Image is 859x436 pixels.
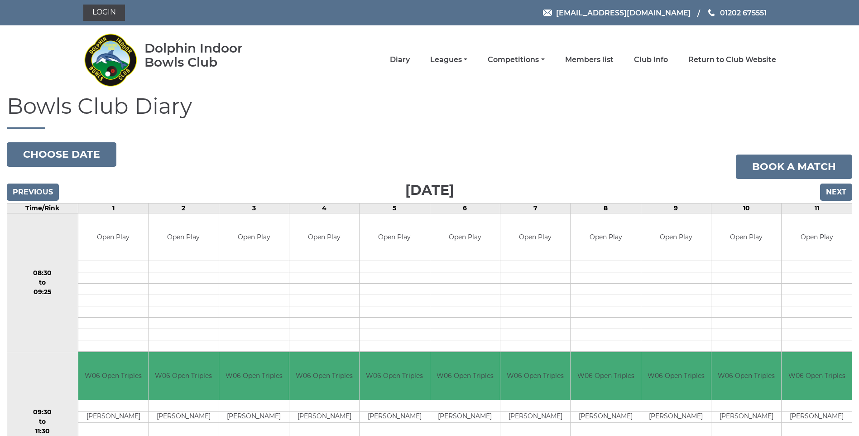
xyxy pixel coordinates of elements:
td: 3 [219,203,289,213]
a: Club Info [634,55,668,65]
a: Members list [565,55,614,65]
a: Return to Club Website [688,55,776,65]
td: [PERSON_NAME] [500,411,570,422]
td: [PERSON_NAME] [571,411,640,422]
td: 5 [360,203,430,213]
td: 10 [711,203,782,213]
input: Previous [7,184,59,201]
a: Leagues [430,55,467,65]
td: 2 [149,203,219,213]
input: Next [820,184,852,201]
td: Open Play [711,213,781,261]
td: Open Play [360,213,429,261]
td: Open Play [149,213,218,261]
td: W06 Open Triples [78,352,148,400]
td: [PERSON_NAME] [782,411,852,422]
div: Dolphin Indoor Bowls Club [144,41,272,69]
td: 1 [78,203,148,213]
td: W06 Open Triples [219,352,289,400]
td: 8 [571,203,641,213]
td: 08:30 to 09:25 [7,213,78,352]
span: 01202 675551 [720,8,767,17]
td: 9 [641,203,711,213]
td: Open Play [500,213,570,261]
img: Phone us [708,9,715,16]
td: Open Play [641,213,711,261]
td: W06 Open Triples [289,352,359,400]
td: [PERSON_NAME] [289,411,359,422]
td: [PERSON_NAME] [360,411,429,422]
td: 4 [289,203,359,213]
a: Competitions [488,55,544,65]
td: W06 Open Triples [571,352,640,400]
img: Dolphin Indoor Bowls Club [83,28,138,92]
a: Diary [390,55,410,65]
td: W06 Open Triples [641,352,711,400]
span: [EMAIL_ADDRESS][DOMAIN_NAME] [556,8,691,17]
td: [PERSON_NAME] [430,411,500,422]
img: Email [543,10,552,16]
td: W06 Open Triples [149,352,218,400]
a: Email [EMAIL_ADDRESS][DOMAIN_NAME] [543,7,691,19]
td: [PERSON_NAME] [78,411,148,422]
td: W06 Open Triples [782,352,852,400]
h1: Bowls Club Diary [7,94,852,129]
td: W06 Open Triples [430,352,500,400]
td: W06 Open Triples [500,352,570,400]
a: Login [83,5,125,21]
td: W06 Open Triples [360,352,429,400]
td: Time/Rink [7,203,78,213]
td: 7 [500,203,571,213]
a: Book a match [736,155,852,179]
td: Open Play [571,213,640,261]
td: 6 [430,203,500,213]
td: Open Play [430,213,500,261]
td: [PERSON_NAME] [219,411,289,422]
td: 11 [782,203,852,213]
td: W06 Open Triples [711,352,781,400]
button: Choose date [7,142,116,167]
td: Open Play [289,213,359,261]
td: [PERSON_NAME] [149,411,218,422]
td: Open Play [219,213,289,261]
td: Open Play [782,213,852,261]
td: [PERSON_NAME] [711,411,781,422]
a: Phone us 01202 675551 [707,7,767,19]
td: [PERSON_NAME] [641,411,711,422]
td: Open Play [78,213,148,261]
